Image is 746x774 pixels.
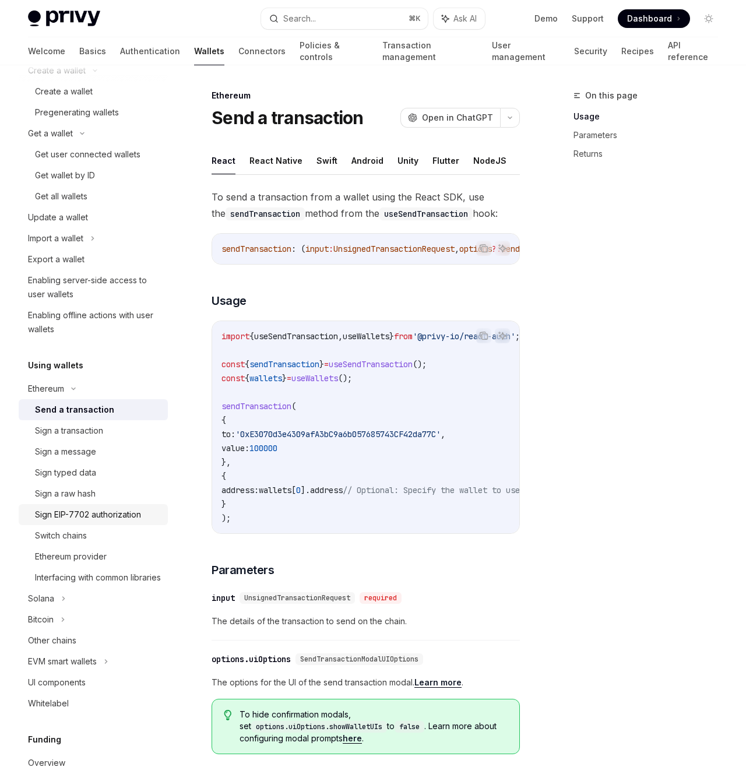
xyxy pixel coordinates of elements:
div: Ethereum provider [35,550,107,564]
div: Get user connected wallets [35,147,140,161]
button: React [212,147,235,174]
span: Parameters [212,562,274,578]
span: to: [221,429,235,439]
span: (); [413,359,427,370]
a: UI components [19,672,168,693]
span: The options for the UI of the send transaction modal. . [212,676,520,689]
span: from [394,331,413,342]
button: Search...⌘K [261,8,428,29]
code: options.uiOptions.showWalletUIs [251,721,387,733]
div: Sign a transaction [35,424,103,438]
a: Enabling server-side access to user wallets [19,270,168,305]
span: { [221,471,226,481]
code: false [395,721,424,733]
span: To send a transaction from a wallet using the React SDK, use the method from the hook: [212,189,520,221]
span: useSendTransaction [254,331,338,342]
a: Returns [573,145,727,163]
button: Swift [316,147,337,174]
span: const [221,373,245,384]
a: Wallets [194,37,224,65]
span: ); [221,513,231,523]
a: Policies & controls [300,37,368,65]
a: Enabling offline actions with user wallets [19,305,168,340]
h5: Funding [28,733,61,747]
span: , [338,331,343,342]
span: { [249,331,254,342]
span: } [221,499,226,509]
button: Android [351,147,383,174]
a: Support [572,13,604,24]
a: Recipes [621,37,654,65]
span: ⌘ K [409,14,421,23]
span: UnsignedTransactionRequest [244,593,350,603]
span: The details of the transaction to send on the chain. [212,614,520,628]
span: [ [291,485,296,495]
div: UI components [28,676,86,689]
span: UnsignedTransactionRequest [333,244,455,254]
a: Security [574,37,607,65]
a: Interfacing with common libraries [19,567,168,588]
div: input [212,592,235,604]
span: To hide confirmation modals, set to . Learn more about configuring modal prompts . [240,709,508,744]
span: , [441,429,445,439]
button: Ask AI [495,328,510,343]
a: Usage [573,107,727,126]
div: Other chains [28,634,76,648]
span: { [221,415,226,425]
button: Unity [397,147,418,174]
span: ; [515,331,520,342]
div: Switch chains [35,529,87,543]
span: const [221,359,245,370]
div: Sign a raw hash [35,487,96,501]
button: Ask AI [495,241,510,256]
div: options.uiOptions [212,653,291,665]
div: Sign a message [35,445,96,459]
div: Ethereum [212,90,520,101]
a: Demo [534,13,558,24]
a: Parameters [573,126,727,145]
span: : ( [291,244,305,254]
a: Sign typed data [19,462,168,483]
a: Get all wallets [19,186,168,207]
span: SendTransactionModalUIOptions [300,655,418,664]
button: Toggle dark mode [699,9,718,28]
span: sendTransaction [249,359,319,370]
span: Open in ChatGPT [422,112,493,124]
div: Get a wallet [28,126,73,140]
span: '@privy-io/react-auth' [413,331,515,342]
a: Basics [79,37,106,65]
span: 0 [296,485,301,495]
div: Sign typed data [35,466,96,480]
a: Other chains [19,630,168,651]
a: Overview [19,752,168,773]
span: = [287,373,291,384]
span: sendTransaction [221,244,291,254]
span: 100000 [249,443,277,453]
div: Get all wallets [35,189,87,203]
span: , [455,244,459,254]
span: import [221,331,249,342]
a: API reference [668,37,718,65]
a: Sign a raw hash [19,483,168,504]
a: Get wallet by ID [19,165,168,186]
span: input [305,244,329,254]
a: Connectors [238,37,286,65]
a: Update a wallet [19,207,168,228]
button: Copy the contents from the code block [476,241,491,256]
span: { [245,373,249,384]
span: Dashboard [627,13,672,24]
a: Pregenerating wallets [19,102,168,123]
span: = [324,359,329,370]
span: On this page [585,89,638,103]
span: ]. [301,485,310,495]
a: User management [492,37,559,65]
div: Bitcoin [28,613,54,627]
a: Create a wallet [19,81,168,102]
span: } [319,359,324,370]
div: Whitelabel [28,696,69,710]
a: Authentication [120,37,180,65]
div: Overview [28,756,65,770]
a: Send a transaction [19,399,168,420]
div: Export a wallet [28,252,85,266]
img: light logo [28,10,100,27]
